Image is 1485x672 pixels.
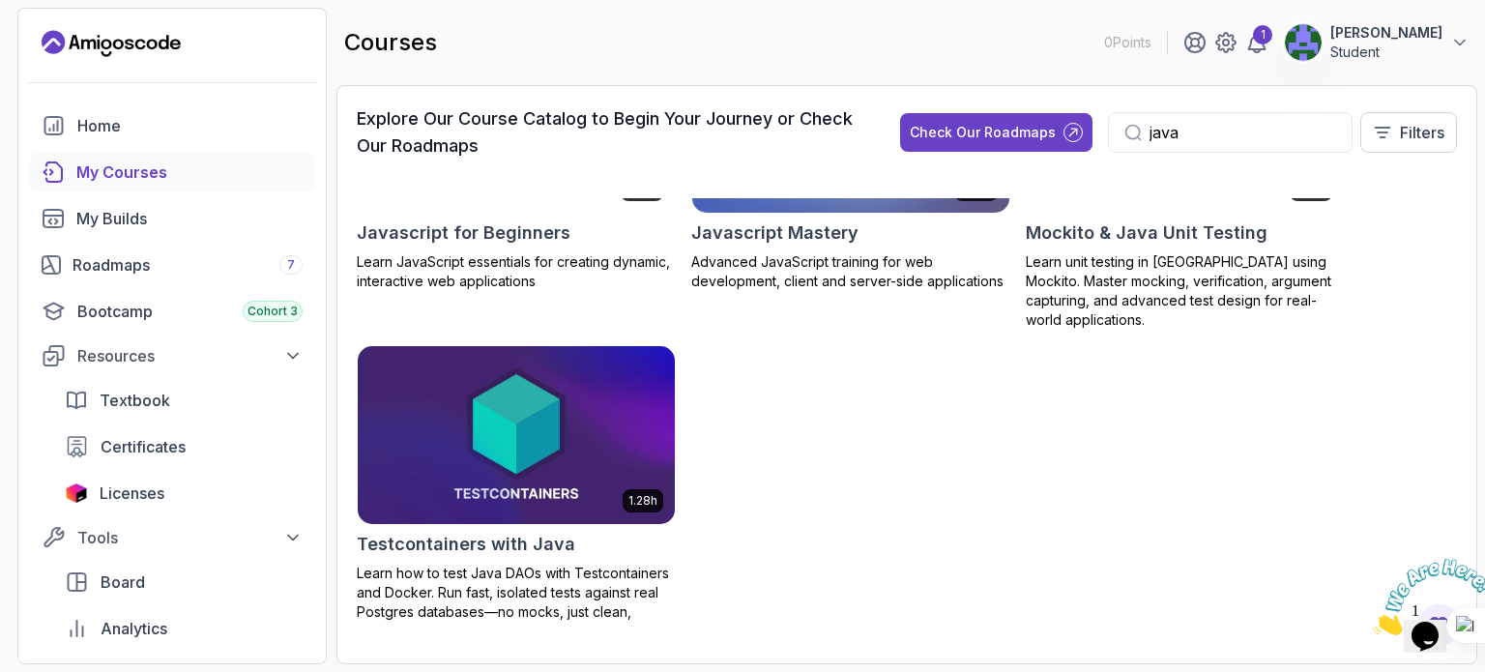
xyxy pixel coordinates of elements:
div: Resources [77,344,303,367]
a: home [30,106,314,145]
button: Check Our Roadmaps [900,113,1092,152]
p: Learn JavaScript essentials for creating dynamic, interactive web applications [357,252,676,291]
img: Chat attention grabber [8,8,128,84]
img: Testcontainers with Java card [358,346,675,524]
h2: Mockito & Java Unit Testing [1026,219,1267,247]
h2: Javascript for Beginners [357,219,570,247]
input: Search... [1150,121,1336,144]
p: Student [1330,43,1442,62]
button: user profile image[PERSON_NAME]Student [1284,23,1470,62]
div: Home [77,114,303,137]
button: Resources [30,338,314,373]
button: Tools [30,520,314,555]
p: Advanced JavaScript training for web development, client and server-side applications [691,252,1010,291]
div: 1 [1253,25,1272,44]
a: bootcamp [30,292,314,331]
div: My Courses [76,161,303,184]
h2: Javascript Mastery [691,219,859,247]
a: Testcontainers with Java card1.28hTestcontainers with JavaLearn how to test Java DAOs with Testco... [357,345,676,641]
p: 1.28h [628,493,657,509]
div: Tools [77,526,303,549]
span: Analytics [101,617,167,640]
a: Landing page [42,28,181,59]
span: Textbook [100,389,170,412]
h2: courses [344,27,437,58]
a: 1 [1245,31,1268,54]
a: roadmaps [30,246,314,284]
p: Filters [1400,121,1444,144]
p: Learn how to test Java DAOs with Testcontainers and Docker. Run fast, isolated tests against real... [357,564,676,641]
div: Check Our Roadmaps [910,123,1056,142]
p: [PERSON_NAME] [1330,23,1442,43]
span: 7 [287,257,295,273]
div: Bootcamp [77,300,303,323]
span: 1 [8,8,15,24]
a: board [53,563,314,601]
a: analytics [53,609,314,648]
span: Board [101,570,145,594]
iframe: chat widget [1365,551,1485,643]
img: user profile image [1285,24,1322,61]
div: My Builds [76,207,303,230]
a: courses [30,153,314,191]
a: builds [30,199,314,238]
a: licenses [53,474,314,512]
p: Learn unit testing in [GEOGRAPHIC_DATA] using Mockito. Master mocking, verification, argument cap... [1026,252,1345,330]
div: Roadmaps [73,253,303,277]
button: Filters [1360,112,1457,153]
p: 0 Points [1104,33,1151,52]
a: textbook [53,381,314,420]
span: Cohort 3 [247,304,298,319]
a: certificates [53,427,314,466]
h2: Testcontainers with Java [357,531,575,558]
span: Licenses [100,482,164,505]
span: Certificates [101,435,186,458]
img: jetbrains icon [65,483,88,503]
h3: Explore Our Course Catalog to Begin Your Journey or Check Our Roadmaps [357,105,865,160]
